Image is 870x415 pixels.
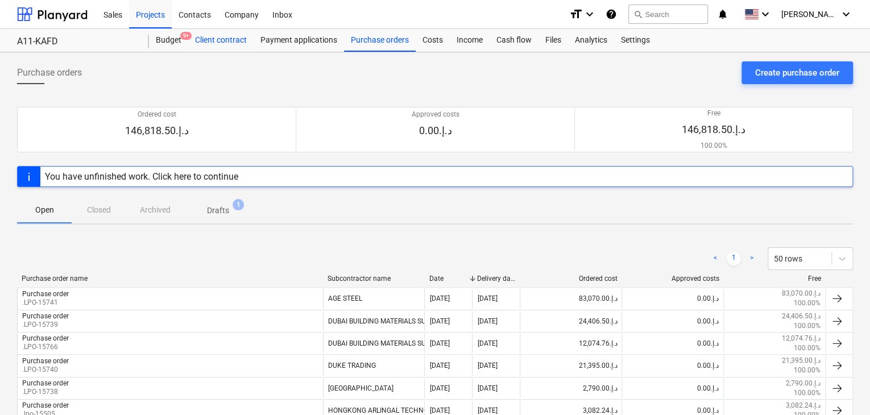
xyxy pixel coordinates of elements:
[17,36,135,48] div: A11-KAFD
[429,294,449,302] div: [DATE]
[490,29,538,52] a: Cash flow
[520,289,622,308] div: 83,070.00د.إ.‏
[583,7,596,21] i: keyboard_arrow_down
[782,312,821,321] p: 24,406.50د.إ.‏
[759,7,772,21] i: keyboard_arrow_down
[622,334,723,353] div: 0.00د.إ.‏
[233,199,244,210] span: 1
[429,339,449,347] div: [DATE]
[323,334,425,353] div: DUBAI BUILDING MATERIALS SUPPLY CENTER L.L.C
[782,356,821,366] p: 21,395.00د.إ.‏
[628,5,708,24] button: Search
[477,362,497,370] div: [DATE]
[22,298,69,308] p: .LPO-15741
[782,334,821,343] p: 12,074.76د.إ.‏
[741,61,853,84] button: Create purchase order
[188,29,254,52] a: Client contract
[569,7,583,21] i: format_size
[520,356,622,375] div: 21,395.00د.إ.‏
[538,29,568,52] a: Files
[839,7,853,21] i: keyboard_arrow_down
[786,401,821,410] p: 3,082.24د.إ.‏
[429,384,449,392] div: [DATE]
[31,204,58,216] p: Open
[477,339,497,347] div: [DATE]
[794,343,821,353] p: 100.00%
[429,317,449,325] div: [DATE]
[622,289,723,308] div: 0.00د.إ.‏
[633,10,643,19] span: search
[794,321,821,331] p: 100.00%
[327,275,420,283] div: Subcontractor name
[568,29,614,52] a: Analytics
[411,124,459,138] p: 0.00د.إ.‏
[682,123,745,136] p: 146,818.50د.إ.‏
[45,171,238,182] div: You have unfinished work. Click here to continue
[606,7,617,21] i: Knowledge base
[782,289,821,298] p: 83,070.00د.إ.‏
[477,294,497,302] div: [DATE]
[429,275,468,283] div: Date
[614,29,657,52] a: Settings
[344,29,416,52] a: Purchase orders
[323,289,425,308] div: AGE STEEL
[22,312,69,320] div: Purchase order
[22,275,318,283] div: Purchase order name
[520,379,622,398] div: 2,790.00د.إ.‏
[125,110,189,119] p: Ordered cost
[22,401,69,409] div: Purchase order
[450,29,490,52] a: Income
[477,275,516,283] div: Delivery date
[477,406,497,414] div: [DATE]
[429,406,449,414] div: [DATE]
[477,317,497,325] div: [DATE]
[794,366,821,375] p: 100.00%
[477,384,497,392] div: [DATE]
[17,66,82,80] span: Purchase orders
[728,275,821,283] div: Free
[727,252,740,265] a: Page 1 is your current page
[22,379,69,387] div: Purchase order
[622,379,723,398] div: 0.00د.إ.‏
[755,65,839,80] div: Create purchase order
[323,356,425,375] div: DUKE TRADING
[323,312,425,331] div: DUBAI BUILDING MATERIALS SUPPLY CENTER L.L.C
[254,29,344,52] a: Payment applications
[323,379,425,398] div: [GEOGRAPHIC_DATA]
[717,7,728,21] i: notifications
[207,205,229,217] p: Drafts
[149,29,188,52] a: Budget9+
[682,109,745,118] p: Free
[22,365,69,375] p: .LPO-15740
[682,141,745,151] p: 100.00%
[794,298,821,308] p: 100.00%
[709,252,722,265] a: Previous page
[22,334,69,342] div: Purchase order
[520,312,622,331] div: 24,406.50د.إ.‏
[125,124,189,138] p: 146,818.50د.إ.‏
[781,10,838,19] span: [PERSON_NAME]
[813,360,870,415] iframe: Chat Widget
[22,387,69,397] p: .LPO-15738
[149,29,188,52] div: Budget
[520,334,622,353] div: 12,074.76د.إ.‏
[745,252,759,265] a: Next page
[627,275,719,283] div: Approved costs
[416,29,450,52] a: Costs
[22,357,69,365] div: Purchase order
[22,320,69,330] p: .LPO-15739
[622,356,723,375] div: 0.00د.إ.‏
[525,275,618,283] div: Ordered cost
[180,32,192,40] span: 9+
[411,110,459,119] p: Approved costs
